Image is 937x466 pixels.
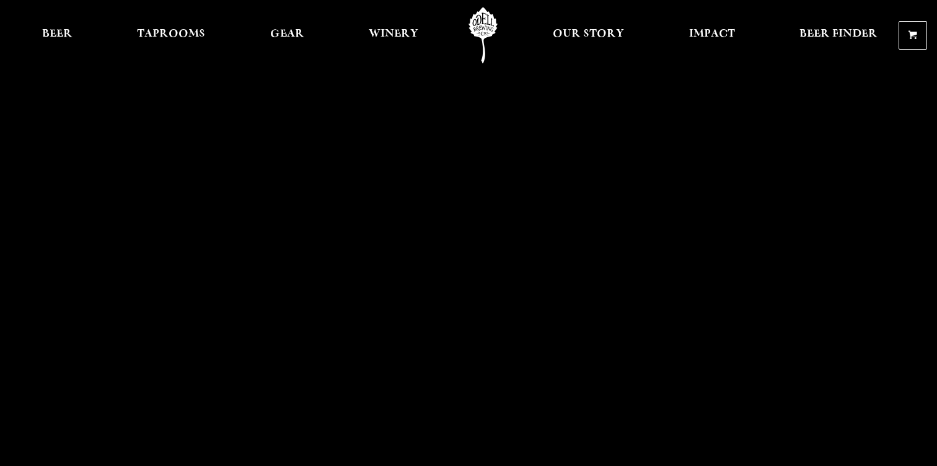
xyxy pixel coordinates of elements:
[553,29,624,39] span: Our Story
[137,29,205,39] span: Taprooms
[689,29,735,39] span: Impact
[369,29,418,39] span: Winery
[460,7,506,63] a: Odell Home
[270,29,304,39] span: Gear
[129,7,213,63] a: Taprooms
[262,7,312,63] a: Gear
[799,29,878,39] span: Beer Finder
[361,7,426,63] a: Winery
[791,7,886,63] a: Beer Finder
[34,7,81,63] a: Beer
[42,29,73,39] span: Beer
[681,7,743,63] a: Impact
[545,7,632,63] a: Our Story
